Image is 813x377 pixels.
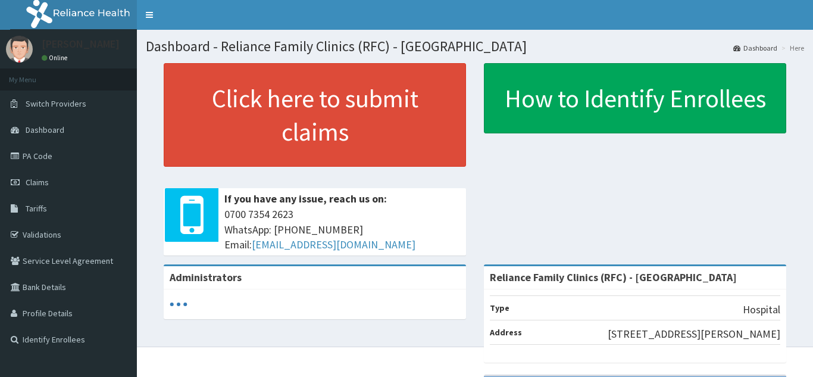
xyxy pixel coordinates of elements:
[490,303,509,313] b: Type
[164,63,466,167] a: Click here to submit claims
[26,98,86,109] span: Switch Providers
[608,326,780,342] p: [STREET_ADDRESS][PERSON_NAME]
[170,270,242,284] b: Administrators
[26,124,64,135] span: Dashboard
[42,54,70,62] a: Online
[490,327,522,338] b: Address
[146,39,804,54] h1: Dashboard - Reliance Family Clinics (RFC) - [GEOGRAPHIC_DATA]
[733,43,777,53] a: Dashboard
[252,238,415,251] a: [EMAIL_ADDRESS][DOMAIN_NAME]
[224,192,387,205] b: If you have any issue, reach us on:
[6,36,33,63] img: User Image
[484,63,786,133] a: How to Identify Enrollees
[778,43,804,53] li: Here
[743,302,780,317] p: Hospital
[170,295,187,313] svg: audio-loading
[490,270,737,284] strong: Reliance Family Clinics (RFC) - [GEOGRAPHIC_DATA]
[42,39,120,49] p: [PERSON_NAME]
[26,203,47,214] span: Tariffs
[224,207,460,253] span: 0700 7354 2623 WhatsApp: [PHONE_NUMBER] Email:
[26,177,49,188] span: Claims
